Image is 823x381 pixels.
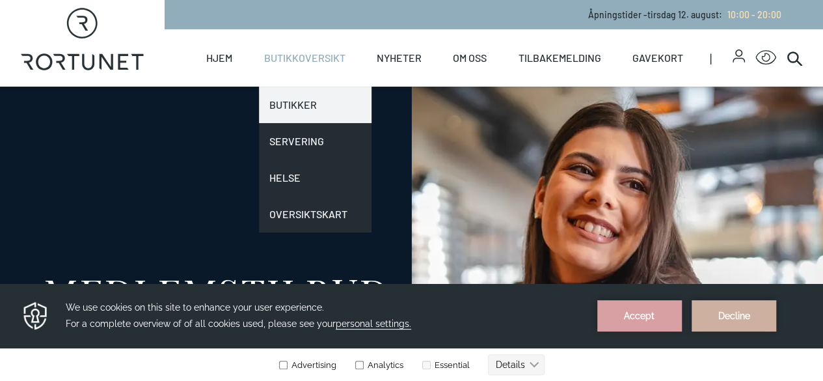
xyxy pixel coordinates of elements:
a: Oversiktskart [259,196,371,233]
a: Servering [259,123,371,160]
input: Essential [422,77,431,85]
a: Butikker [259,87,371,123]
a: Butikkoversikt [264,29,345,87]
a: Hjem [206,29,232,87]
span: personal settings. [336,35,411,46]
img: Privacy reminder [21,16,49,48]
h3: We use cookies on this site to enhance your user experience. For a complete overview of of all co... [66,16,581,48]
a: Tilbakemelding [519,29,601,87]
input: Analytics [355,77,364,85]
input: Advertising [279,77,288,85]
a: Helse [259,160,371,196]
button: Details [488,70,545,91]
div: MEDLEMSTILBUD [44,272,389,311]
p: Åpningstider - tirsdag 12. august : [588,8,781,21]
label: Essential [420,76,470,86]
button: Accept [597,16,682,48]
span: 10:00 - 20:00 [727,9,781,20]
button: Decline [692,16,776,48]
a: 10:00 - 20:00 [722,9,781,20]
label: Analytics [353,76,403,86]
label: Advertising [278,76,336,86]
a: Gavekort [632,29,683,87]
button: Open Accessibility Menu [755,48,776,68]
text: Details [496,76,525,86]
span: | [709,29,732,87]
a: Nyheter [377,29,422,87]
a: Om oss [453,29,487,87]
